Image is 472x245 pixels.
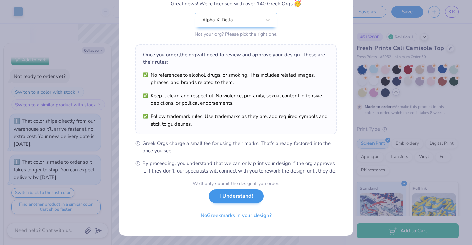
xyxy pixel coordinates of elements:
[195,31,277,38] div: Not your org? Please pick the right one.
[143,71,329,86] li: No references to alcohol, drugs, or smoking. This includes related images, phrases, and brands re...
[193,180,279,187] div: We’ll only submit the design if you order.
[195,209,277,223] button: NoGreekmarks in your design?
[143,51,329,66] div: Once you order, the org will need to review and approve your design. These are their rules:
[143,92,329,107] li: Keep it clean and respectful. No violence, profanity, sexual content, offensive depictions, or po...
[143,113,329,128] li: Follow trademark rules. Use trademarks as they are, add required symbols and stick to guidelines.
[209,189,264,203] button: I Understand!
[142,160,337,175] span: By proceeding, you understand that we can only print your design if the org approves it. If they ...
[142,140,337,154] span: Greek Orgs charge a small fee for using their marks. That’s already factored into the price you see.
